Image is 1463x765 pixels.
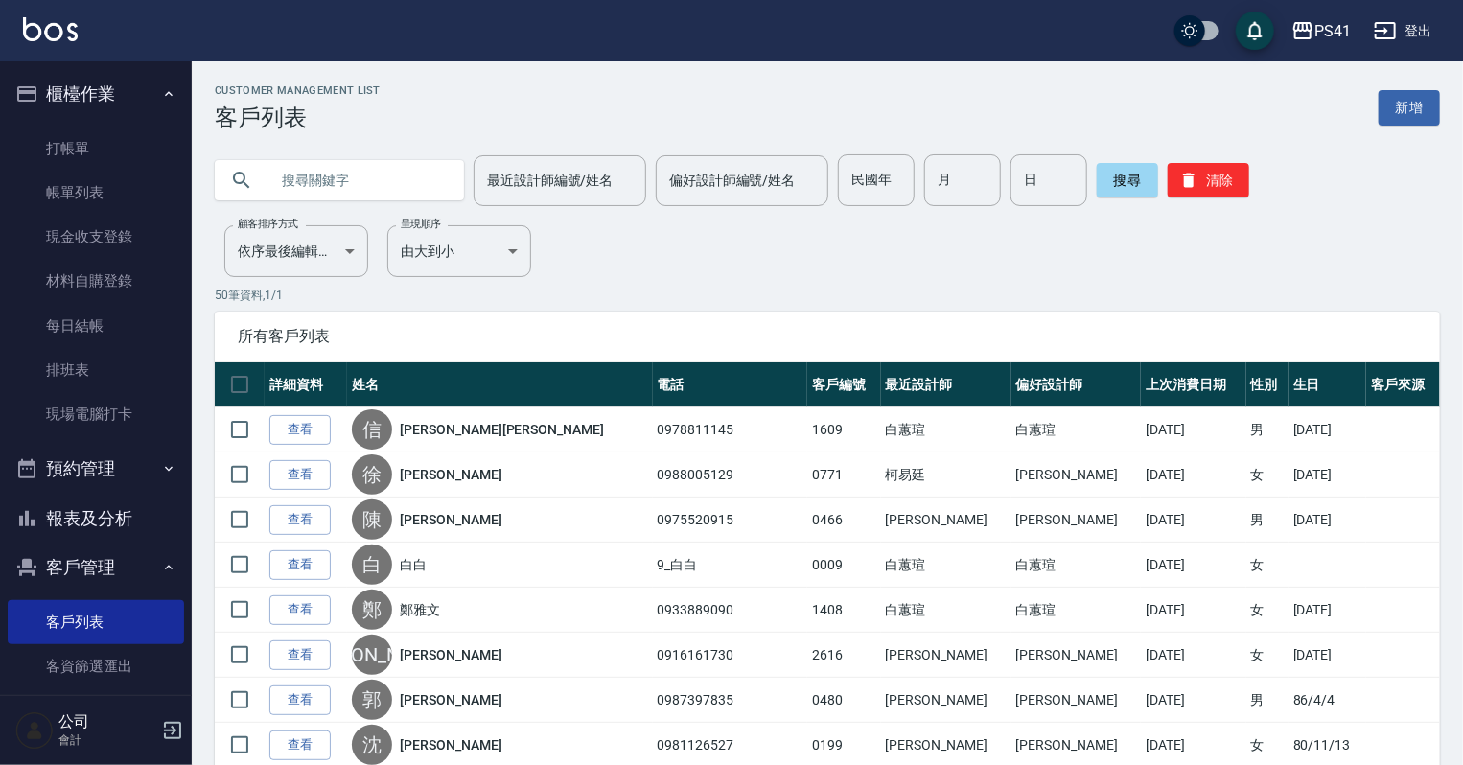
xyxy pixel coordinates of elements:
div: PS41 [1314,19,1351,43]
div: 郭 [352,680,392,720]
td: 0975520915 [653,498,807,543]
td: 白蕙瑄 [1011,543,1142,588]
td: [PERSON_NAME] [1011,498,1142,543]
td: 0988005129 [653,452,807,498]
button: 登出 [1366,13,1440,49]
td: 女 [1246,588,1289,633]
button: 清除 [1168,163,1249,197]
div: 沈 [352,725,392,765]
a: 客戶列表 [8,600,184,644]
a: 查看 [269,460,331,490]
img: Logo [23,17,78,41]
td: 0771 [807,452,881,498]
a: [PERSON_NAME] [400,735,501,754]
td: [PERSON_NAME] [1011,452,1142,498]
div: 信 [352,409,392,450]
a: 現場電腦打卡 [8,392,184,436]
td: 白蕙瑄 [881,543,1011,588]
td: 0916161730 [653,633,807,678]
a: 新增 [1379,90,1440,126]
div: 白 [352,545,392,585]
td: [DATE] [1141,543,1245,588]
td: 0466 [807,498,881,543]
td: 86/4/4 [1289,678,1366,723]
div: 徐 [352,454,392,495]
div: 依序最後編輯時間 [224,225,368,277]
td: [DATE] [1289,588,1366,633]
td: [DATE] [1289,407,1366,452]
a: 查看 [269,505,331,535]
a: 客資篩選匯出 [8,644,184,688]
td: [PERSON_NAME] [881,498,1011,543]
td: [PERSON_NAME] [1011,633,1142,678]
label: 呈現順序 [401,217,441,231]
th: 偏好設計師 [1011,362,1142,407]
a: 現金收支登錄 [8,215,184,259]
td: 0009 [807,543,881,588]
th: 最近設計師 [881,362,1011,407]
a: 材料自購登錄 [8,259,184,303]
button: PS41 [1284,12,1358,51]
th: 姓名 [347,362,652,407]
button: 預約管理 [8,444,184,494]
a: 查看 [269,415,331,445]
h5: 公司 [58,712,156,731]
td: [DATE] [1141,633,1245,678]
a: [PERSON_NAME] [400,465,501,484]
td: 1408 [807,588,881,633]
td: [DATE] [1141,678,1245,723]
a: [PERSON_NAME] [400,690,501,709]
th: 客戶編號 [807,362,881,407]
td: 女 [1246,452,1289,498]
td: [DATE] [1141,588,1245,633]
a: 卡券管理 [8,688,184,732]
p: 會計 [58,731,156,749]
a: [PERSON_NAME] [400,510,501,529]
a: 查看 [269,685,331,715]
td: 男 [1246,407,1289,452]
div: 陳 [352,499,392,540]
td: 9_白白 [653,543,807,588]
td: 柯易廷 [881,452,1011,498]
div: 由大到小 [387,225,531,277]
a: 帳單列表 [8,171,184,215]
h2: Customer Management List [215,84,381,97]
td: 2616 [807,633,881,678]
a: 查看 [269,550,331,580]
button: 櫃檯作業 [8,69,184,119]
td: [PERSON_NAME] [881,678,1011,723]
a: 白白 [400,555,427,574]
td: 白蕙瑄 [881,407,1011,452]
td: 白蕙瑄 [1011,407,1142,452]
button: save [1236,12,1274,50]
td: 白蕙瑄 [1011,588,1142,633]
td: 0480 [807,678,881,723]
td: [PERSON_NAME] [1011,678,1142,723]
th: 上次消費日期 [1141,362,1245,407]
a: 鄭雅文 [400,600,440,619]
td: [DATE] [1289,498,1366,543]
a: 查看 [269,730,331,760]
button: 客戶管理 [8,543,184,592]
button: 報表及分析 [8,494,184,544]
a: [PERSON_NAME][PERSON_NAME] [400,420,604,439]
td: [DATE] [1141,498,1245,543]
div: 鄭 [352,590,392,630]
label: 顧客排序方式 [238,217,298,231]
div: [PERSON_NAME] [352,635,392,675]
td: 女 [1246,543,1289,588]
td: 0933889090 [653,588,807,633]
p: 50 筆資料, 1 / 1 [215,287,1440,304]
button: 搜尋 [1097,163,1158,197]
a: 排班表 [8,348,184,392]
th: 性別 [1246,362,1289,407]
td: 男 [1246,498,1289,543]
td: [DATE] [1289,633,1366,678]
td: 0978811145 [653,407,807,452]
th: 生日 [1289,362,1366,407]
th: 詳細資料 [265,362,347,407]
input: 搜尋關鍵字 [268,154,449,206]
td: [DATE] [1141,452,1245,498]
span: 所有客戶列表 [238,327,1417,346]
td: 男 [1246,678,1289,723]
